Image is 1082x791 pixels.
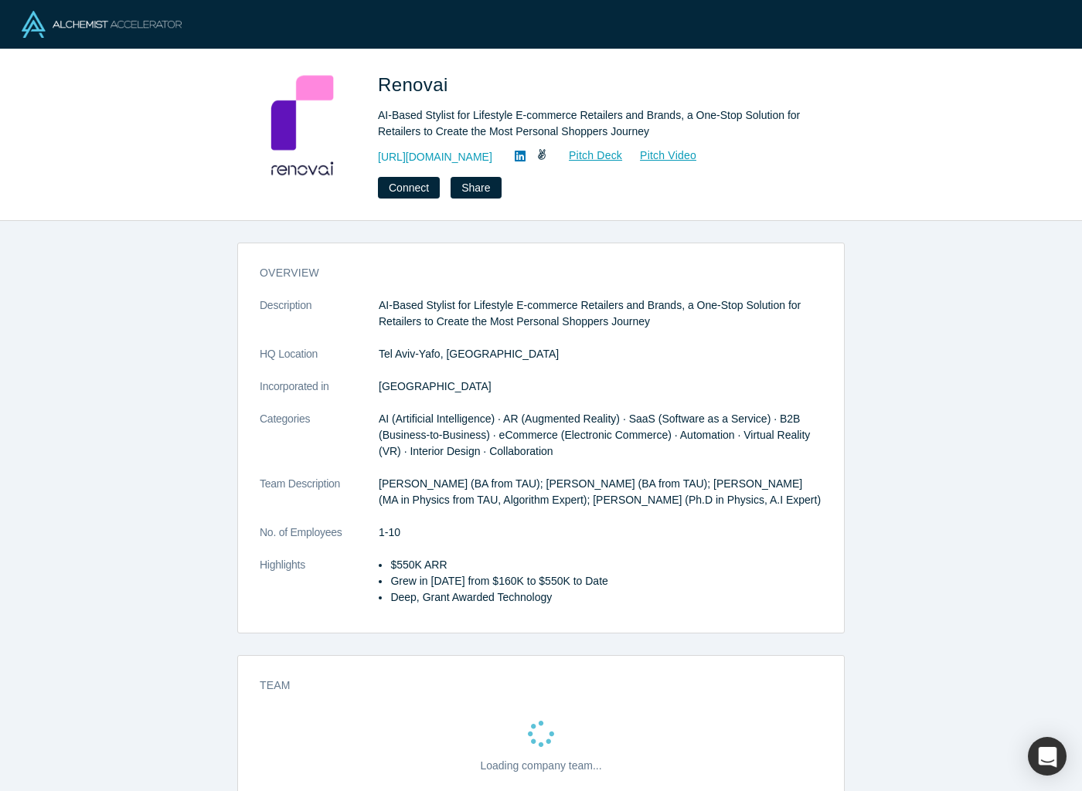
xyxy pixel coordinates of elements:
dt: Description [260,297,379,346]
li: $550K ARR [390,557,822,573]
div: AI-Based Stylist for Lifestyle E-commerce Retailers and Brands, a One-Stop Solution for Retailers... [378,107,811,140]
dt: Team Description [260,476,379,525]
dt: Highlights [260,557,379,622]
p: Loading company team... [480,758,601,774]
span: Renovai [378,74,454,95]
dt: HQ Location [260,346,379,379]
dt: No. of Employees [260,525,379,557]
dd: Tel Aviv-Yafo, [GEOGRAPHIC_DATA] [379,346,822,362]
img: Alchemist Logo [22,11,182,38]
p: AI-Based Stylist for Lifestyle E-commerce Retailers and Brands, a One-Stop Solution for Retailers... [379,297,822,330]
dt: Incorporated in [260,379,379,411]
li: Grew in [DATE] from $160K to $550K to Date [390,573,822,589]
h3: Team [260,677,801,694]
h3: overview [260,265,801,281]
button: Connect [378,177,440,199]
dd: 1-10 [379,525,822,541]
dd: [GEOGRAPHIC_DATA] [379,379,822,395]
a: Pitch Video [623,147,697,165]
img: Renovai's Logo [248,71,356,179]
a: [URL][DOMAIN_NAME] [378,149,492,165]
button: Share [451,177,501,199]
a: Pitch Deck [552,147,623,165]
p: [PERSON_NAME] (BA from TAU); [PERSON_NAME] (BA from TAU); [PERSON_NAME] (MA in Physics from TAU, ... [379,476,822,508]
span: AI (Artificial Intelligence) · AR (Augmented Reality) · SaaS (Software as a Service) · B2B (Busin... [379,412,810,457]
li: Deep, Grant Awarded Technology [390,589,822,606]
dt: Categories [260,411,379,476]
